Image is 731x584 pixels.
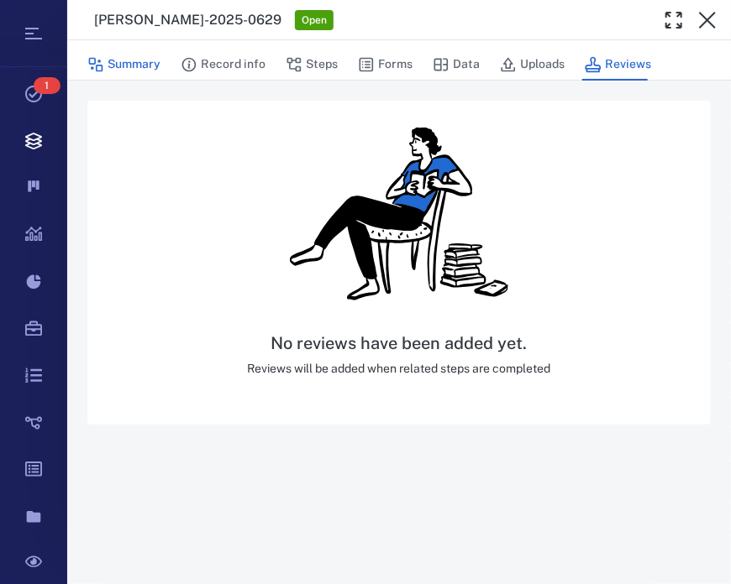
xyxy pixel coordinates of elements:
button: Forms [358,49,413,81]
button: Data [433,49,480,81]
h5: No reviews have been added yet. [248,333,551,354]
span: Open [298,13,330,28]
button: Toggle Fullscreen [657,3,691,37]
button: Record info [181,49,266,81]
button: Uploads [500,49,565,81]
button: Close [691,3,724,37]
h3: [PERSON_NAME]-2025-0629 [94,10,281,30]
button: Summary [87,49,160,81]
span: Help [38,12,72,27]
button: Steps [286,49,338,81]
p: Reviews will be added when related steps are completed [248,361,551,378]
span: 1 [34,77,60,94]
button: Reviews [585,49,651,81]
